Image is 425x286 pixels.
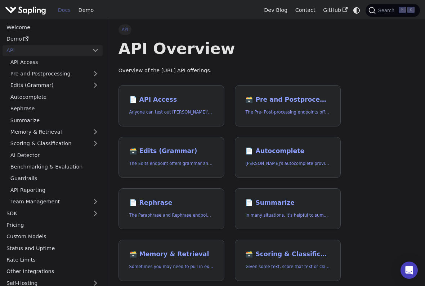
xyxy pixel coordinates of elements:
h2: Pre and Postprocessing [245,96,330,104]
a: Benchmarking & Evaluation [6,162,103,172]
a: Demo [75,5,98,16]
a: 📄️ SummarizeIn many situations, it's helpful to summarize a longer document into a shorter, more ... [235,188,341,230]
kbd: K [407,7,415,13]
button: Collapse sidebar category 'API' [88,45,103,56]
a: Rephrase [6,103,103,114]
p: Overview of the [URL] API offerings. [118,66,341,75]
h1: API Overview [118,39,341,58]
a: Pre and Postprocessing [6,69,103,79]
p: Sapling's autocomplete provides predictions of the next few characters or words [245,160,330,167]
a: API [3,45,88,56]
kbd: ⌘ [399,7,406,13]
a: Dev Blog [260,5,291,16]
h2: API Access [129,96,214,104]
p: Anyone can test out Sapling's API. To get started with the API, simply: [129,109,214,116]
a: GitHub [319,5,351,16]
a: Autocomplete [6,92,103,102]
h2: Edits (Grammar) [129,147,214,155]
a: 🗃️ Pre and PostprocessingThe Pre- Post-processing endpoints offer tools for preparing your text d... [235,85,341,126]
a: 🗃️ Memory & RetrievalSometimes you may need to pull in external information that doesn't fit in t... [118,240,224,281]
a: Pricing [3,220,103,230]
a: Docs [54,5,75,16]
button: Expand sidebar category 'SDK' [88,208,103,218]
a: 📄️ API AccessAnyone can test out [PERSON_NAME]'s API. To get started with the API, simply: [118,85,224,126]
p: Given some text, score that text or classify it into one of a set of pre-specified categories. [245,263,330,270]
button: Switch between dark and light mode (currently system mode) [352,5,362,15]
a: 📄️ Autocomplete[PERSON_NAME]'s autocomplete provides predictions of the next few characters or words [235,137,341,178]
a: Sapling.ai [5,5,49,15]
p: The Pre- Post-processing endpoints offer tools for preparing your text data for ingestation as we... [245,109,330,116]
h2: Scoring & Classification [245,250,330,258]
a: Rate Limits [3,255,103,265]
h2: Memory & Retrieval [129,250,214,258]
a: Guardrails [6,173,103,184]
a: Status and Uptime [3,243,103,253]
h2: Summarize [245,199,330,207]
h2: Rephrase [129,199,214,207]
p: In many situations, it's helpful to summarize a longer document into a shorter, more easily diges... [245,212,330,219]
a: Edits (Grammar) [6,80,103,91]
h2: Autocomplete [245,147,330,155]
nav: Breadcrumbs [118,24,341,34]
span: Search [376,8,399,13]
a: 🗃️ Scoring & ClassificationGiven some text, score that text or classify it into one of a set of p... [235,240,341,281]
a: AI Detector [6,150,103,160]
a: Welcome [3,22,103,32]
a: Scoring & Classification [6,138,103,149]
a: Demo [3,34,103,44]
span: API [118,24,132,34]
a: Other Integrations [3,266,103,277]
a: 🗃️ Edits (Grammar)The Edits endpoint offers grammar and spell checking. [118,137,224,178]
a: SDK [3,208,88,218]
a: API Reporting [6,185,103,195]
p: The Paraphrase and Rephrase endpoints offer paraphrasing for particular styles. [129,212,214,219]
p: The Edits endpoint offers grammar and spell checking. [129,160,214,167]
img: Sapling.ai [5,5,46,15]
a: 📄️ RephraseThe Paraphrase and Rephrase endpoints offer paraphrasing for particular styles. [118,188,224,230]
div: Open Intercom Messenger [401,262,418,279]
a: Summarize [6,115,103,125]
a: Team Management [6,197,103,207]
a: API Access [6,57,103,67]
p: Sometimes you may need to pull in external information that doesn't fit in the context size of an... [129,263,214,270]
button: Search (Command+K) [366,4,420,17]
a: Custom Models [3,231,103,242]
a: Contact [291,5,319,16]
a: Memory & Retrieval [6,127,103,137]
